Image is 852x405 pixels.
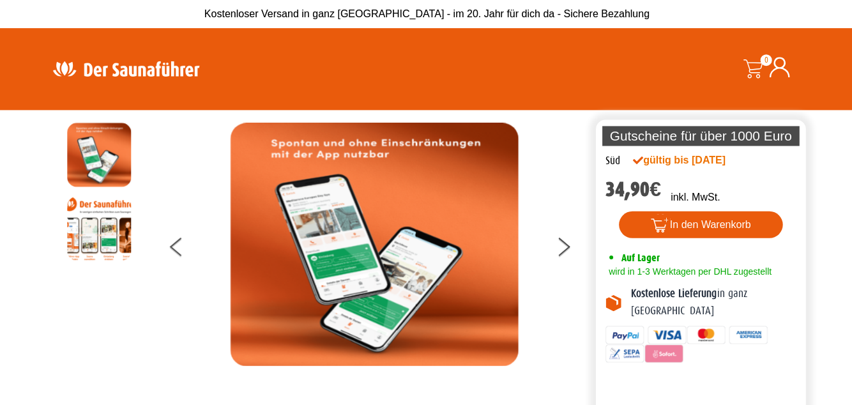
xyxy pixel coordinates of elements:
bdi: 34,90 [604,177,660,201]
img: MOCKUP-iPhone_regional [230,123,517,365]
span: Auf Lager [620,251,658,263]
img: Anleitung7tn [67,196,131,260]
p: in ganz [GEOGRAPHIC_DATA] [630,285,795,319]
span: 0 [759,54,770,66]
b: Kostenlose Lieferung [630,287,715,299]
img: MOCKUP-iPhone_regional [67,123,131,187]
span: Kostenloser Versand in ganz [GEOGRAPHIC_DATA] - im 20. Jahr für dich da - Sichere Bezahlung [204,8,648,19]
p: inkl. MwSt. [669,189,719,204]
div: Süd [604,152,619,169]
span: wird in 1-3 Werktagen per DHL zugestellt [604,266,770,276]
button: In den Warenkorb [618,211,782,238]
div: gültig bis [DATE] [632,152,752,167]
span: € [648,177,660,201]
p: Gutscheine für über 1000 Euro [601,126,798,146]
